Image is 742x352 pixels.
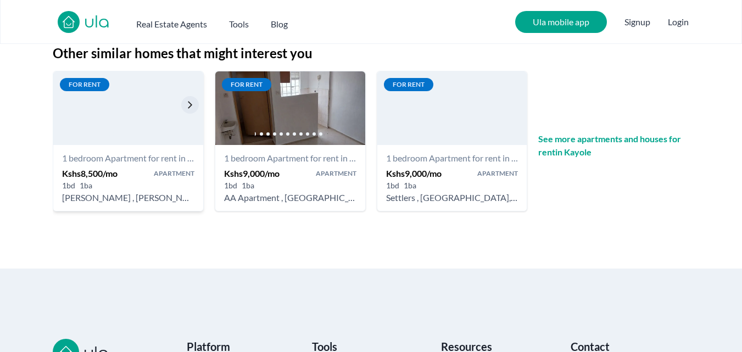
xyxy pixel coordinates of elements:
[377,71,527,145] img: 1 bedroom Apartment for rent - Kshs 9,000/mo - in Kayole Obama Police Station, Nairobi, Kenya, Na...
[60,78,109,91] span: For rent
[53,145,203,211] a: 1 bedroom Apartment for rent in [GEOGRAPHIC_DATA] - Kshs 8,500/mo - [PERSON_NAME][GEOGRAPHIC_DATA...
[668,15,689,29] button: Login
[271,13,288,31] a: Blog
[215,145,365,211] a: 1 bedroom Apartment for rent in [GEOGRAPHIC_DATA] - [GEOGRAPHIC_DATA] 9,000/mo - [GEOGRAPHIC_DATA...
[386,191,518,204] h5: 1 bedroom Apartment for rent in Kayole - Kshs 9,000/mo - Obama Police Station, Nairobi, Kenya, Na...
[386,152,518,165] h4: 1 bedroom Apartment for rent in Kayole - Kshs 9,000/mo - Obama Police Station, Nairobi, Kenya, Na...
[84,13,110,33] a: ula
[477,169,518,178] h5: Apartment
[62,191,194,204] h5: 1 bedroom Apartment for rent in Kayole - Kshs 8,500/mo - Kayole Slaughter House, Nairobi, Kenya, ...
[62,167,118,180] h5: Kshs 8,500 /mo
[62,152,194,165] h4: 1 bedroom Apartment for rent in Kayole - Kshs 8,500/mo - Kayole Slaughter House, Nairobi, Kenya, ...
[538,132,689,159] a: See more apartments and houses for rentin Kayole
[136,13,310,31] nav: Main
[229,18,249,31] h2: Tools
[224,152,356,165] h4: 1 bedroom Apartment for rent in Kayole - Kshs 9,000/mo - Mwangaza SDA Church, Nairobi, Kenya, Nai...
[154,169,194,178] h5: Apartment
[242,180,254,191] h6: 1 ba
[404,180,416,191] h6: 1 ba
[222,78,271,91] span: For rent
[386,180,399,191] h6: 1 bd
[316,169,356,178] h5: Apartment
[136,18,207,31] h2: Real Estate Agents
[181,96,199,114] a: Go to the next property image
[515,11,607,33] a: Ula mobile app
[224,180,237,191] h6: 1 bd
[224,191,356,204] h5: 1 bedroom Apartment for rent in Kayole - Kshs 9,000/mo - Mwangaza SDA Church, Nairobi, Kenya, Nai...
[53,71,203,145] img: 1 bedroom Apartment for rent - Kshs 8,500/mo - in Kayole near Kayole Slaughter House, Nairobi, Ke...
[386,167,442,180] h5: Kshs 9,000 /mo
[229,13,249,31] button: Tools
[271,18,288,31] h2: Blog
[62,180,75,191] h6: 1 bd
[624,11,650,33] span: Signup
[53,44,313,62] h2: Other similar homes that might interest you
[377,145,527,211] a: 1 bedroom Apartment for rent in [GEOGRAPHIC_DATA] - Kshs 9,000/mo - [GEOGRAPHIC_DATA], [GEOGRAPHI...
[538,132,689,159] h3: See more apartments and houses for rent in Kayole
[215,71,365,145] img: 1 bedroom Apartment for rent - Kshs 9,000/mo - in Kayole near Mwangaza SDA Church, Nairobi, Kenya...
[136,13,207,31] button: Real Estate Agents
[224,167,280,180] h5: Kshs 9,000 /mo
[80,180,92,191] h6: 1 ba
[384,78,433,91] span: For rent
